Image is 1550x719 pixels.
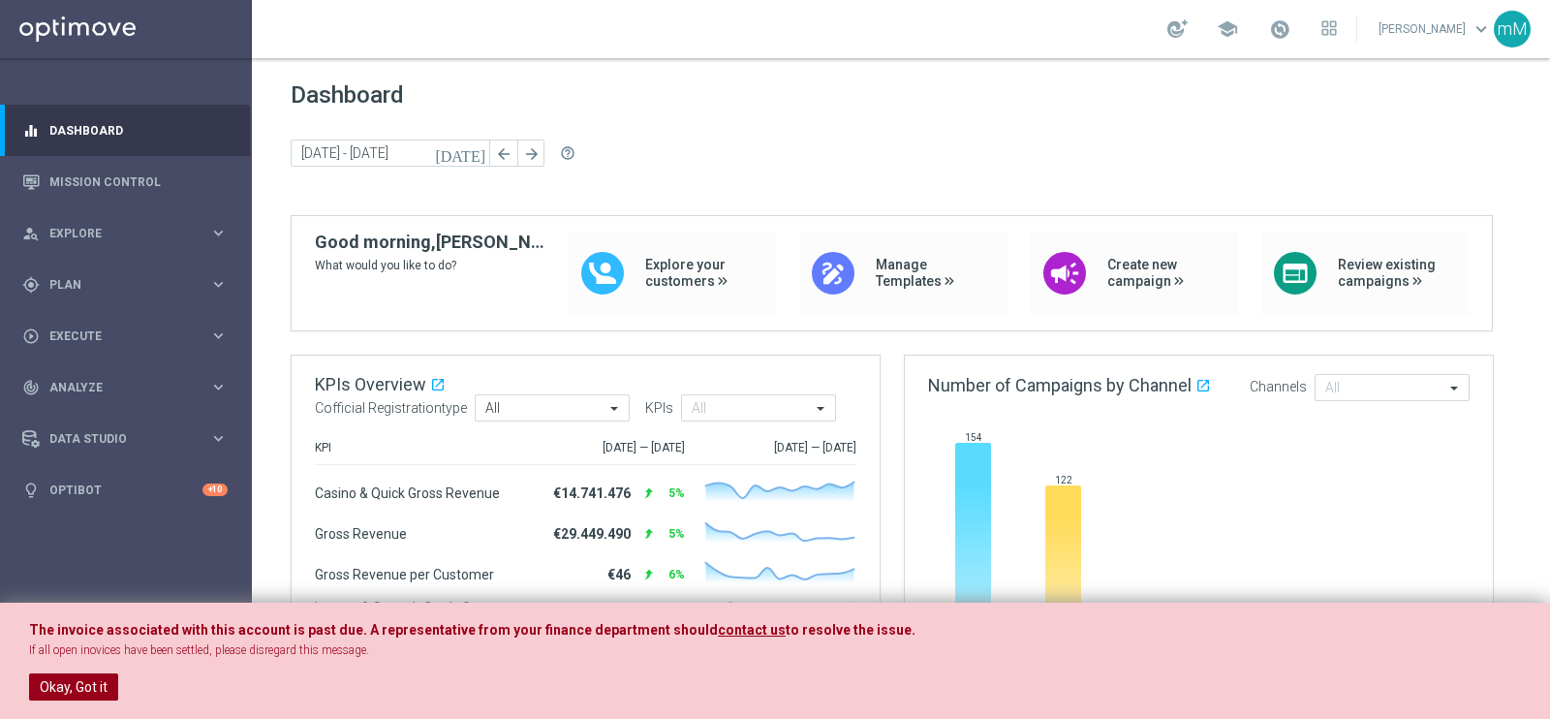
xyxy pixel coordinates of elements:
[718,622,786,639] a: contact us
[1217,18,1238,40] span: school
[209,224,228,242] i: keyboard_arrow_right
[22,122,40,140] i: equalizer
[49,433,209,445] span: Data Studio
[21,226,229,241] button: person_search Explore keyboard_arrow_right
[209,327,228,345] i: keyboard_arrow_right
[22,464,228,516] div: Optibot
[22,430,209,448] div: Data Studio
[49,382,209,393] span: Analyze
[209,429,228,448] i: keyboard_arrow_right
[49,279,209,291] span: Plan
[49,105,228,156] a: Dashboard
[49,464,202,516] a: Optibot
[21,431,229,447] button: Data Studio keyboard_arrow_right
[22,276,209,294] div: Plan
[1377,15,1494,44] a: [PERSON_NAME]keyboard_arrow_down
[21,328,229,344] button: play_circle_outline Execute keyboard_arrow_right
[22,379,40,396] i: track_changes
[29,673,118,701] button: Okay, Got it
[22,225,209,242] div: Explore
[786,622,915,638] span: to resolve the issue.
[22,328,209,345] div: Execute
[1471,18,1492,40] span: keyboard_arrow_down
[22,105,228,156] div: Dashboard
[202,484,228,496] div: +10
[22,276,40,294] i: gps_fixed
[21,277,229,293] button: gps_fixed Plan keyboard_arrow_right
[1494,11,1531,47] div: mM
[49,156,228,207] a: Mission Control
[29,642,1521,659] p: If all open inovices have been settled, please disregard this message.
[49,228,209,239] span: Explore
[22,482,40,499] i: lightbulb
[209,378,228,396] i: keyboard_arrow_right
[29,622,718,638] span: The invoice associated with this account is past due. A representative from your finance departme...
[209,275,228,294] i: keyboard_arrow_right
[21,123,229,139] button: equalizer Dashboard
[21,483,229,498] button: lightbulb Optibot +10
[21,380,229,395] button: track_changes Analyze keyboard_arrow_right
[22,328,40,345] i: play_circle_outline
[22,379,209,396] div: Analyze
[22,225,40,242] i: person_search
[49,330,209,342] span: Execute
[21,174,229,190] button: Mission Control
[22,156,228,207] div: Mission Control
